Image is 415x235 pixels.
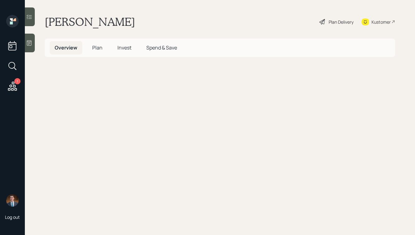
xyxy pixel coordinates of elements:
div: Log out [5,214,20,220]
span: Overview [55,44,77,51]
div: Kustomer [372,19,391,25]
span: Invest [117,44,131,51]
img: hunter_neumayer.jpg [6,194,19,207]
span: Plan [92,44,103,51]
div: Plan Delivery [329,19,353,25]
h1: [PERSON_NAME] [45,15,135,29]
div: 1 [14,78,21,84]
span: Spend & Save [146,44,177,51]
